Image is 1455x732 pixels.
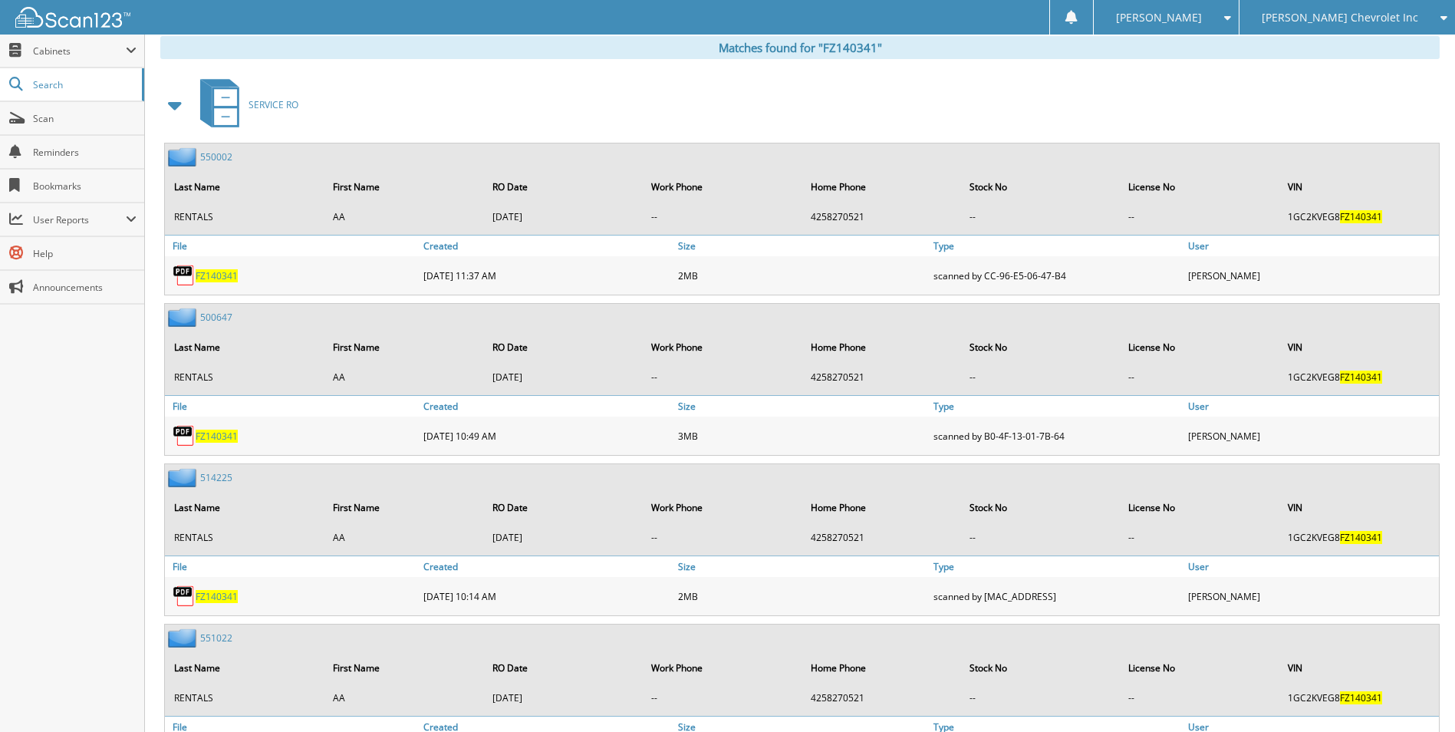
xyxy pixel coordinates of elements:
[485,652,642,684] th: RO Date
[33,180,137,193] span: Bookmarks
[1184,260,1439,291] div: [PERSON_NAME]
[166,492,324,523] th: Last Name
[33,281,137,294] span: Announcements
[1280,525,1437,550] td: 1GC2KVEG8
[1121,171,1278,203] th: License No
[196,269,238,282] a: FZ140341
[644,204,801,229] td: --
[1280,492,1437,523] th: VIN
[173,585,196,608] img: PDF.png
[962,171,1119,203] th: Stock No
[33,112,137,125] span: Scan
[962,525,1119,550] td: --
[420,420,674,451] div: [DATE] 10:49 AM
[644,652,801,684] th: Work Phone
[173,424,196,447] img: PDF.png
[1340,691,1382,704] span: FZ140341
[644,331,801,363] th: Work Phone
[1280,364,1437,390] td: 1GC2KVEG8
[803,171,960,203] th: Home Phone
[485,525,642,550] td: [DATE]
[1184,556,1439,577] a: User
[325,171,482,203] th: First Name
[166,331,324,363] th: Last Name
[1280,204,1437,229] td: 1GC2KVEG8
[420,260,674,291] div: [DATE] 11:37 AM
[166,685,324,711] td: RENTALS
[200,311,232,324] a: 500647
[644,364,801,390] td: --
[165,556,420,577] a: File
[644,492,801,523] th: Work Phone
[325,652,482,684] th: First Name
[485,204,642,229] td: [DATE]
[485,685,642,711] td: [DATE]
[165,236,420,256] a: File
[1280,652,1437,684] th: VIN
[962,331,1119,363] th: Stock No
[33,45,126,58] span: Cabinets
[196,430,238,443] span: FZ140341
[930,420,1184,451] div: scanned by B0-4F-13-01-7B-64
[1378,658,1455,732] iframe: Chat Widget
[803,525,960,550] td: 4258270521
[930,260,1184,291] div: scanned by CC-96-E5-06-47-B4
[168,468,200,487] img: folder2.png
[930,236,1184,256] a: Type
[166,171,324,203] th: Last Name
[173,264,196,287] img: PDF.png
[249,98,298,111] span: SERVICE RO
[166,652,324,684] th: Last Name
[674,236,929,256] a: Size
[1262,13,1418,22] span: [PERSON_NAME] Chevrolet Inc
[962,652,1119,684] th: Stock No
[166,525,324,550] td: RENTALS
[674,581,929,612] div: 2MB
[1121,364,1278,390] td: --
[325,364,482,390] td: AA
[420,581,674,612] div: [DATE] 10:14 AM
[803,204,960,229] td: 4258270521
[962,204,1119,229] td: --
[644,525,801,550] td: --
[1280,685,1437,711] td: 1GC2KVEG8
[200,150,232,163] a: 550002
[33,78,134,91] span: Search
[1121,652,1278,684] th: License No
[1340,371,1382,384] span: FZ140341
[485,331,642,363] th: RO Date
[165,396,420,417] a: File
[325,492,482,523] th: First Name
[325,204,482,229] td: AA
[1184,396,1439,417] a: User
[803,364,960,390] td: 4258270521
[1121,685,1278,711] td: --
[1184,236,1439,256] a: User
[168,147,200,167] img: folder2.png
[1184,420,1439,451] div: [PERSON_NAME]
[160,36,1440,59] div: Matches found for "FZ140341"
[325,685,482,711] td: AA
[485,364,642,390] td: [DATE]
[33,146,137,159] span: Reminders
[420,236,674,256] a: Created
[803,685,960,711] td: 4258270521
[33,213,126,226] span: User Reports
[485,171,642,203] th: RO Date
[166,364,324,390] td: RENTALS
[1184,581,1439,612] div: [PERSON_NAME]
[485,492,642,523] th: RO Date
[1121,204,1278,229] td: --
[166,204,324,229] td: RENTALS
[962,364,1119,390] td: --
[420,396,674,417] a: Created
[196,590,238,603] a: FZ140341
[1121,525,1278,550] td: --
[325,525,482,550] td: AA
[325,331,482,363] th: First Name
[200,471,232,484] a: 514225
[674,260,929,291] div: 2MB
